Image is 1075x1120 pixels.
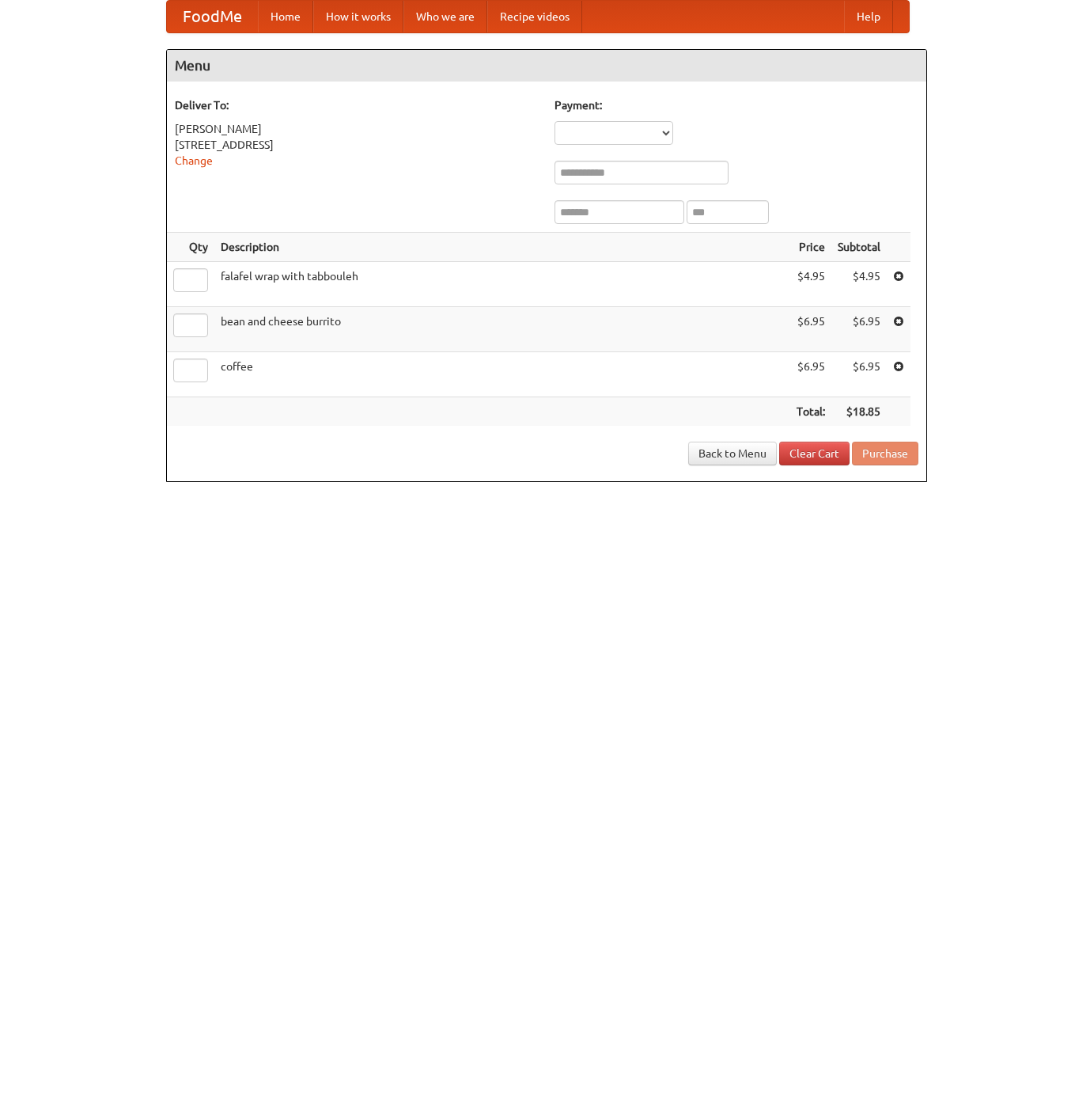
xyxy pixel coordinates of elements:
[175,154,213,167] a: Change
[779,442,850,465] a: Clear Cart
[831,352,887,397] td: $6.95
[175,137,539,153] div: [STREET_ADDRESS]
[487,1,582,32] a: Recipe videos
[844,1,893,32] a: Help
[790,352,831,397] td: $6.95
[214,233,790,262] th: Description
[790,307,831,352] td: $6.95
[403,1,487,32] a: Who we are
[175,97,539,113] h5: Deliver To:
[831,397,887,427] th: $18.85
[790,397,831,427] th: Total:
[555,97,918,113] h5: Payment:
[175,121,539,137] div: [PERSON_NAME]
[214,307,790,352] td: bean and cheese burrito
[831,307,887,352] td: $6.95
[790,262,831,307] td: $4.95
[831,233,887,262] th: Subtotal
[167,233,214,262] th: Qty
[688,442,777,465] a: Back to Menu
[313,1,403,32] a: How it works
[214,352,790,397] td: coffee
[167,50,926,82] h4: Menu
[831,262,887,307] td: $4.95
[214,262,790,307] td: falafel wrap with tabbouleh
[258,1,313,32] a: Home
[790,233,831,262] th: Price
[167,1,258,32] a: FoodMe
[852,442,918,465] button: Purchase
